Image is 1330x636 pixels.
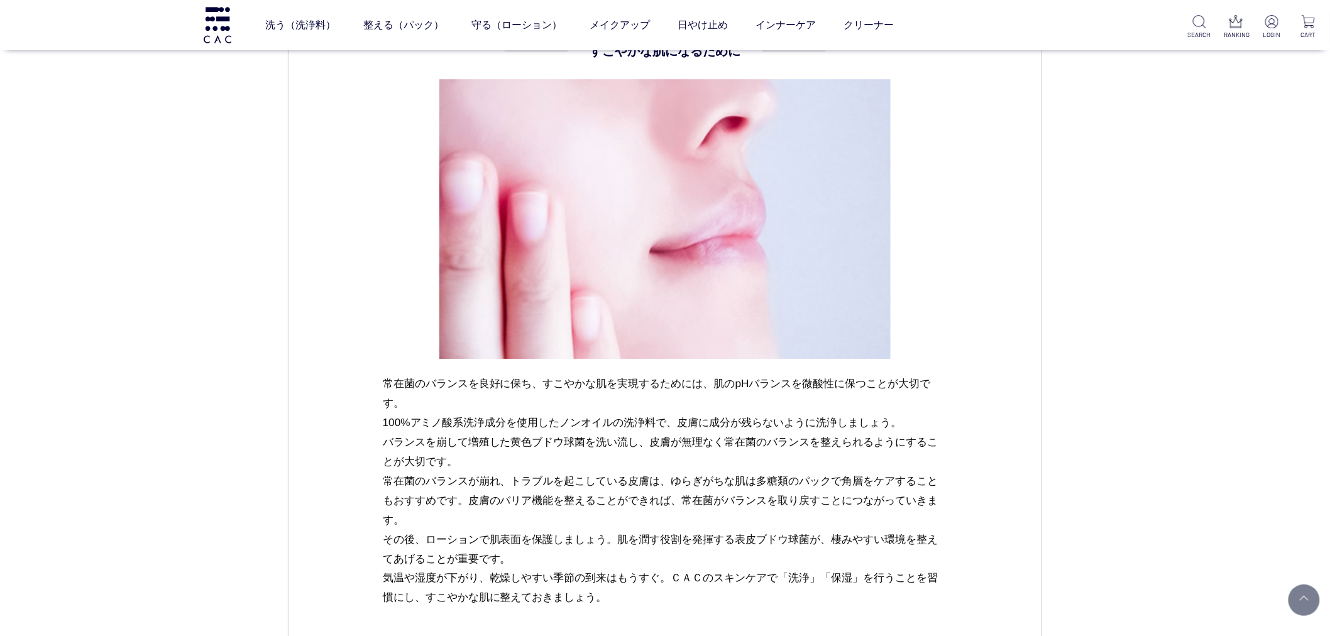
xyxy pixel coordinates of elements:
div: キーワード流入 [146,75,202,84]
img: logo_orange.svg [20,20,30,30]
a: メイクアップ [590,8,650,43]
div: ドメイン概要 [57,75,105,84]
a: 守る（ローション） [471,8,562,43]
p: LOGIN [1260,30,1283,40]
img: tab_domain_overview_orange.svg [43,74,53,84]
a: LOGIN [1260,15,1283,40]
a: クリーナー [844,8,894,43]
a: インナーケア [756,8,816,43]
a: CART [1297,15,1320,40]
a: 洗う（洗浄料） [265,8,336,43]
p: RANKING [1224,30,1248,40]
p: 常在菌のバランスを良好に保ち、すこやかな肌を実現するためには、肌のpHバランスを微酸性に保つことが大切です。 100%アミノ酸系洗浄成分を使用したノンオイルの洗浄料で、皮膚に成分が残らないように... [383,374,948,607]
img: すこやかな肌になるために [439,79,891,359]
img: website_grey.svg [20,33,30,44]
span: トラブルを起こしている皮膚は、ゆらぎがちな肌は多糖類のパックで角層をケアすることもおすすめです。皮膚のバリア機能を整えることができれば、常在菌がバランスを取り戻すことにつながっていきます。 その... [383,474,938,604]
img: tab_keywords_by_traffic_grey.svg [132,74,142,84]
a: 整える（パック） [363,8,444,43]
p: CART [1297,30,1320,40]
a: 日やけ止め [678,8,728,43]
a: SEARCH [1188,15,1211,40]
div: v 4.0.25 [35,20,62,30]
a: RANKING [1224,15,1248,40]
p: SEARCH [1188,30,1211,40]
img: logo [202,7,233,43]
div: ドメイン: [DOMAIN_NAME] [33,33,145,44]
